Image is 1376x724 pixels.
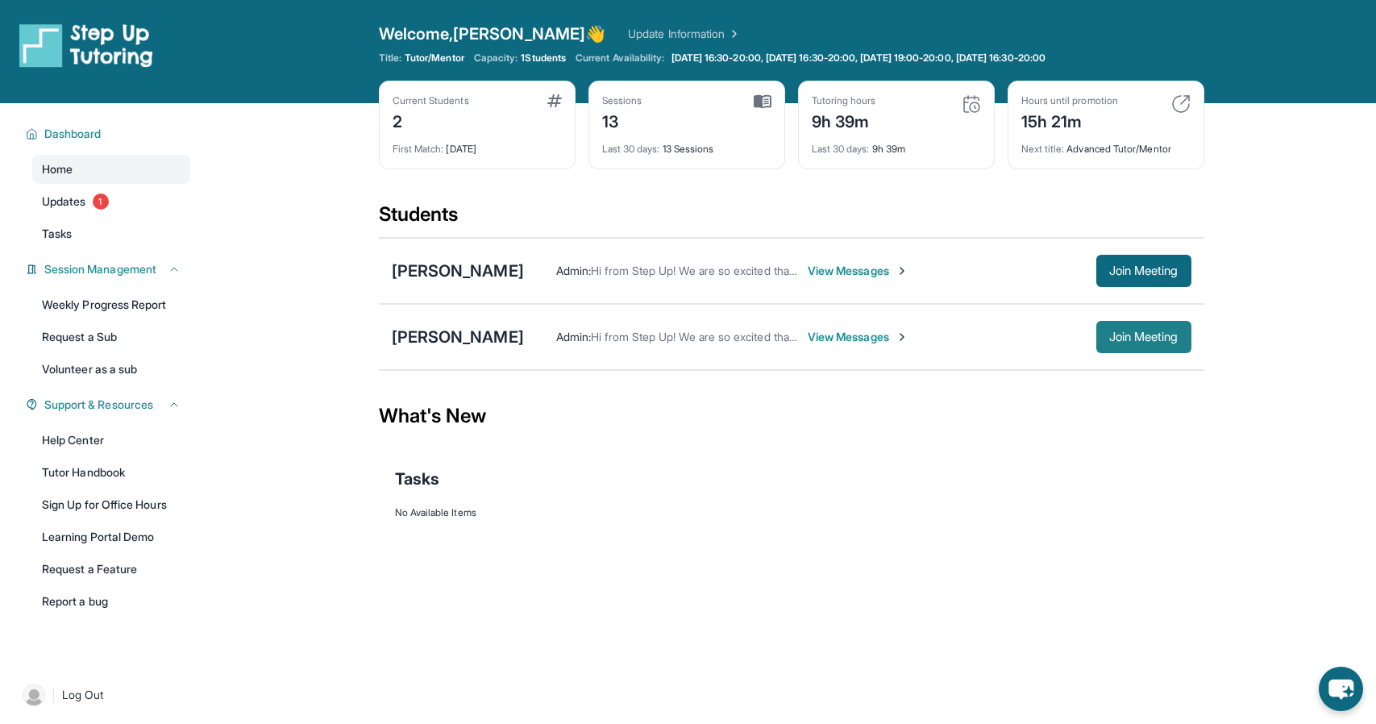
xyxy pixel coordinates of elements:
[32,187,190,216] a: Updates1
[1021,143,1065,155] span: Next title :
[602,94,642,107] div: Sessions
[725,26,741,42] img: Chevron Right
[32,587,190,616] a: Report a bug
[38,126,181,142] button: Dashboard
[896,264,908,277] img: Chevron-Right
[392,326,524,348] div: [PERSON_NAME]
[1096,255,1191,287] button: Join Meeting
[16,677,190,713] a: |Log Out
[42,193,86,210] span: Updates
[93,193,109,210] span: 1
[395,506,1188,519] div: No Available Items
[42,226,72,242] span: Tasks
[1171,94,1191,114] img: card
[896,331,908,343] img: Chevron-Right
[38,397,181,413] button: Support & Resources
[32,522,190,551] a: Learning Portal Demo
[32,355,190,384] a: Volunteer as a sub
[393,133,562,156] div: [DATE]
[754,94,771,109] img: card
[1021,94,1118,107] div: Hours until promotion
[576,52,664,64] span: Current Availability:
[392,260,524,282] div: [PERSON_NAME]
[812,143,870,155] span: Last 30 days :
[23,684,45,706] img: user-img
[602,143,660,155] span: Last 30 days :
[405,52,464,64] span: Tutor/Mentor
[812,133,981,156] div: 9h 39m
[44,397,153,413] span: Support & Resources
[808,263,908,279] span: View Messages
[32,458,190,487] a: Tutor Handbook
[393,143,444,155] span: First Match :
[44,261,156,277] span: Session Management
[32,322,190,352] a: Request a Sub
[668,52,1049,64] a: [DATE] 16:30-20:00, [DATE] 16:30-20:00, [DATE] 19:00-20:00, [DATE] 16:30-20:00
[32,219,190,248] a: Tasks
[32,490,190,519] a: Sign Up for Office Hours
[393,94,469,107] div: Current Students
[812,107,876,133] div: 9h 39m
[1021,107,1118,133] div: 15h 21m
[556,264,591,277] span: Admin :
[1096,321,1191,353] button: Join Meeting
[812,94,876,107] div: Tutoring hours
[602,133,771,156] div: 13 Sessions
[395,468,439,490] span: Tasks
[393,107,469,133] div: 2
[521,52,566,64] span: 1 Students
[32,426,190,455] a: Help Center
[474,52,518,64] span: Capacity:
[808,329,908,345] span: View Messages
[547,94,562,107] img: card
[671,52,1046,64] span: [DATE] 16:30-20:00, [DATE] 16:30-20:00, [DATE] 19:00-20:00, [DATE] 16:30-20:00
[62,687,104,703] span: Log Out
[379,202,1204,237] div: Students
[38,261,181,277] button: Session Management
[1109,266,1179,276] span: Join Meeting
[42,161,73,177] span: Home
[556,330,591,343] span: Admin :
[32,155,190,184] a: Home
[32,290,190,319] a: Weekly Progress Report
[602,107,642,133] div: 13
[1109,332,1179,342] span: Join Meeting
[1319,667,1363,711] button: chat-button
[52,685,56,705] span: |
[19,23,153,68] img: logo
[1021,133,1191,156] div: Advanced Tutor/Mentor
[44,126,102,142] span: Dashboard
[379,52,401,64] span: Title:
[628,26,741,42] a: Update Information
[32,555,190,584] a: Request a Feature
[379,381,1204,451] div: What's New
[962,94,981,114] img: card
[379,23,606,45] span: Welcome, [PERSON_NAME] 👋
